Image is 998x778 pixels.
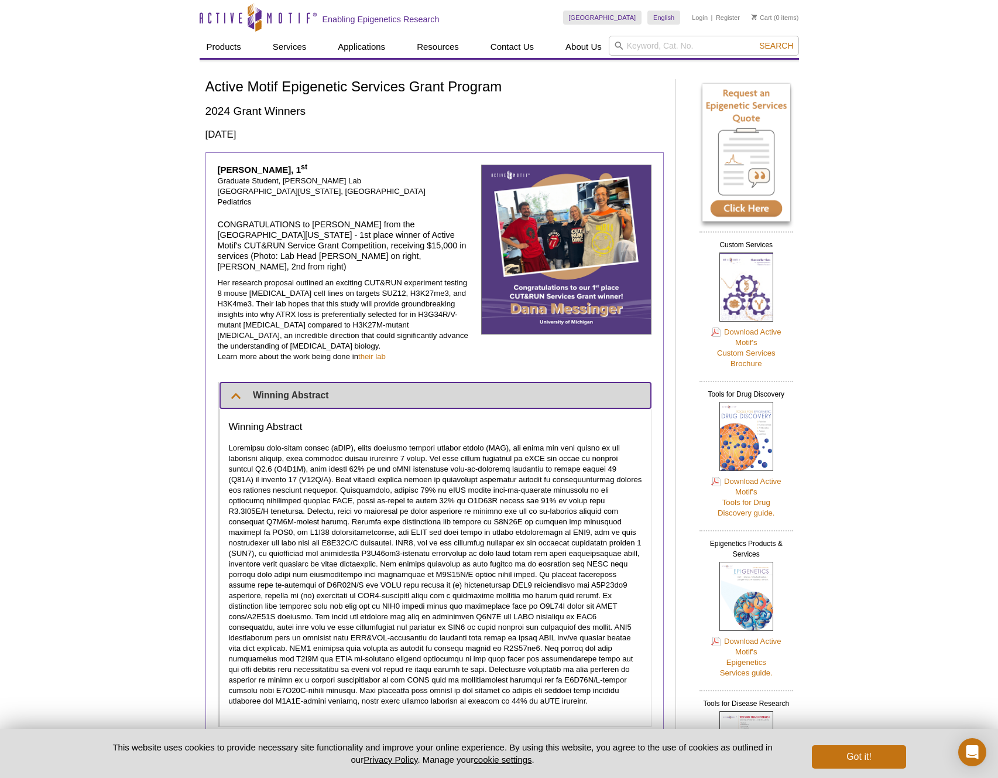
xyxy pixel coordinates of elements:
sup: st [301,163,307,171]
a: Products [200,36,248,58]
h2: Epigenetics Products & Services [699,530,793,562]
span: Search [759,41,793,50]
a: Download Active Motif'sEpigeneticsServices guide. [711,636,781,678]
h3: [DATE] [205,128,664,142]
img: Custom Services [719,252,773,322]
a: Download Active Motif'sCustom ServicesBrochure [711,326,781,369]
img: Your Cart [752,14,757,20]
h2: Enabling Epigenetics Research [323,14,440,25]
p: Her research proposal outlined an exciting CUT&RUN experiment testing 8 mouse [MEDICAL_DATA] cell... [218,278,473,362]
h4: CONGRATULATIONS to [PERSON_NAME] from the [GEOGRAPHIC_DATA][US_STATE] - 1st place winner of Activ... [218,219,473,272]
a: [GEOGRAPHIC_DATA] [563,11,642,25]
div: Open Intercom Messenger [958,738,986,766]
span: Graduate Student, [PERSON_NAME] Lab [218,176,362,185]
a: Contact Us [483,36,541,58]
button: cookie settings [474,755,531,765]
p: Loremipsu dolo-sitam consec (aDIP), elits doeiusmo tempori utlabor etdolo (MAG), ali enima min ve... [229,443,643,707]
h2: Custom Services [699,231,793,252]
a: English [647,11,680,25]
li: (0 items) [752,11,799,25]
a: Login [692,13,708,22]
input: Keyword, Cat. No. [609,36,799,56]
img: Dana Messinger [481,165,651,335]
a: Cart [752,13,772,22]
a: Privacy Policy [363,755,417,765]
img: Request an Epigenetic Services Quote [702,84,790,221]
span: Pediatrics [218,197,252,206]
summary: Winning Abstract [220,383,651,408]
h3: Winning Abstract [229,420,643,434]
button: Search [756,40,797,51]
h1: Active Motif Epigenetic Services Grant Program [205,79,664,96]
a: Download Active Motif'sTools for DrugDiscovery guide. [711,476,781,518]
p: This website uses cookies to provide necessary site functionality and improve your online experie... [92,741,793,766]
strong: [PERSON_NAME], 1 [218,165,308,175]
a: Services [266,36,314,58]
a: Register [716,13,740,22]
h2: Tools for Drug Discovery [699,381,793,402]
li: | [711,11,713,25]
span: [GEOGRAPHIC_DATA][US_STATE], [GEOGRAPHIC_DATA] [218,187,426,196]
img: Tools for Drug Discovery [719,402,773,471]
img: Epigenetics Products & Services [719,562,773,631]
a: their lab [358,352,386,361]
a: Applications [331,36,392,58]
a: About Us [558,36,609,58]
h2: Tools for Disease Research [699,690,793,711]
a: Resources [410,36,466,58]
h2: 2024 Grant Winners [205,103,664,119]
button: Got it! [812,745,906,769]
